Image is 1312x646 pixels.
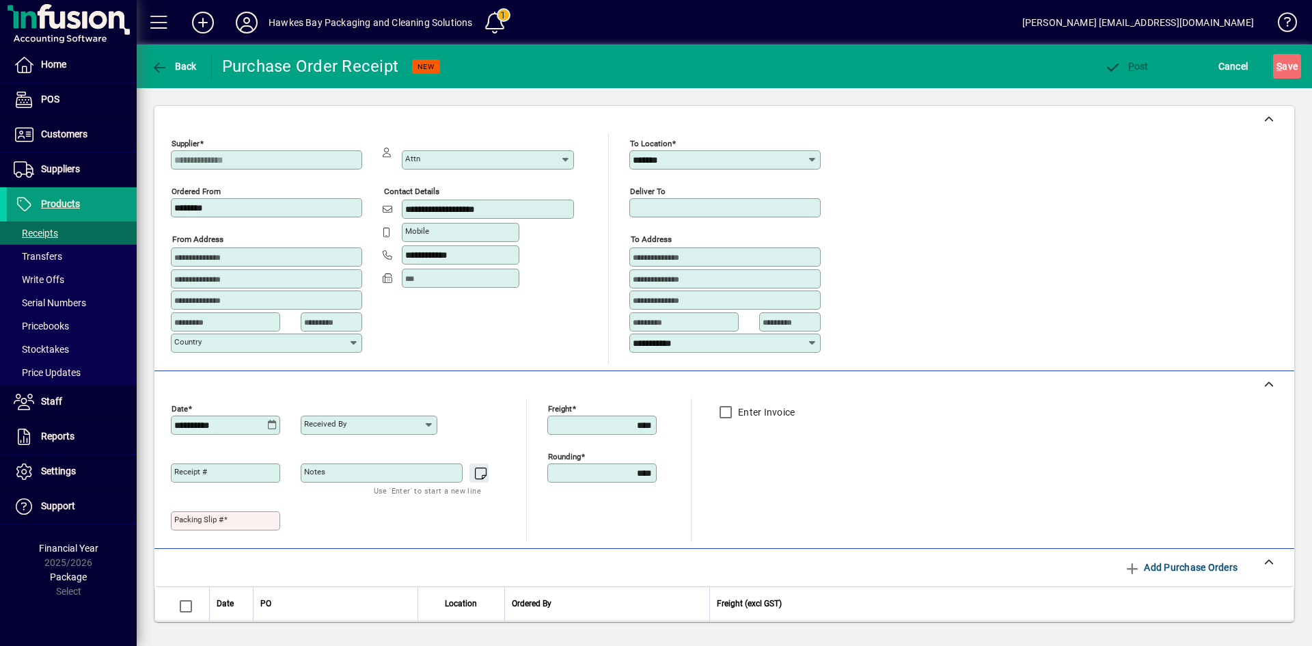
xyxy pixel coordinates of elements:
[148,54,200,79] button: Back
[1104,61,1149,72] span: ost
[7,314,137,338] a: Pricebooks
[1273,54,1301,79] button: Save
[50,571,87,582] span: Package
[172,187,221,196] mat-label: Ordered from
[41,163,80,174] span: Suppliers
[7,221,137,245] a: Receipts
[14,367,81,378] span: Price Updates
[260,596,411,611] div: PO
[41,431,74,442] span: Reports
[7,268,137,291] a: Write Offs
[181,10,225,35] button: Add
[7,455,137,489] a: Settings
[405,226,429,236] mat-label: Mobile
[41,94,59,105] span: POS
[174,467,207,476] mat-label: Receipt #
[374,483,481,498] mat-hint: Use 'Enter' to start a new line
[41,500,75,511] span: Support
[217,596,234,611] span: Date
[172,403,188,413] mat-label: Date
[222,55,399,77] div: Purchase Order Receipt
[7,48,137,82] a: Home
[39,543,98,554] span: Financial Year
[14,251,62,262] span: Transfers
[260,596,271,611] span: PO
[1128,61,1134,72] span: P
[7,385,137,419] a: Staff
[405,154,420,163] mat-label: Attn
[7,420,137,454] a: Reports
[41,466,76,476] span: Settings
[41,396,62,407] span: Staff
[174,515,223,524] mat-label: Packing Slip #
[512,596,551,611] span: Ordered By
[217,596,246,611] div: Date
[1119,555,1243,580] button: Add Purchase Orders
[41,198,80,209] span: Products
[174,337,202,347] mat-label: Country
[41,59,66,70] span: Home
[269,12,473,33] div: Hawkes Bay Packaging and Cleaning Solutions
[14,274,64,285] span: Write Offs
[304,467,325,476] mat-label: Notes
[7,338,137,361] a: Stocktakes
[7,83,137,117] a: POS
[151,61,197,72] span: Back
[1276,61,1282,72] span: S
[7,489,137,524] a: Support
[7,152,137,187] a: Suppliers
[7,245,137,268] a: Transfers
[304,419,346,429] mat-label: Received by
[1022,12,1254,33] div: [PERSON_NAME] [EMAIL_ADDRESS][DOMAIN_NAME]
[1124,556,1238,578] span: Add Purchase Orders
[7,361,137,384] a: Price Updates
[41,129,87,139] span: Customers
[14,344,69,355] span: Stocktakes
[172,139,200,148] mat-label: Supplier
[1268,3,1295,47] a: Knowledge Base
[1215,54,1252,79] button: Cancel
[137,54,212,79] app-page-header-button: Back
[548,451,581,461] mat-label: Rounding
[1101,54,1152,79] button: Post
[225,10,269,35] button: Profile
[735,405,795,419] label: Enter Invoice
[14,297,86,308] span: Serial Numbers
[630,187,666,196] mat-label: Deliver To
[445,596,477,611] span: Location
[1276,55,1298,77] span: ave
[7,118,137,152] a: Customers
[548,403,572,413] mat-label: Freight
[14,321,69,332] span: Pricebooks
[14,228,58,239] span: Receipts
[630,139,672,148] mat-label: To location
[1218,55,1248,77] span: Cancel
[7,291,137,314] a: Serial Numbers
[418,62,435,71] span: NEW
[717,596,1277,611] div: Freight (excl GST)
[717,596,782,611] span: Freight (excl GST)
[512,596,702,611] div: Ordered By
